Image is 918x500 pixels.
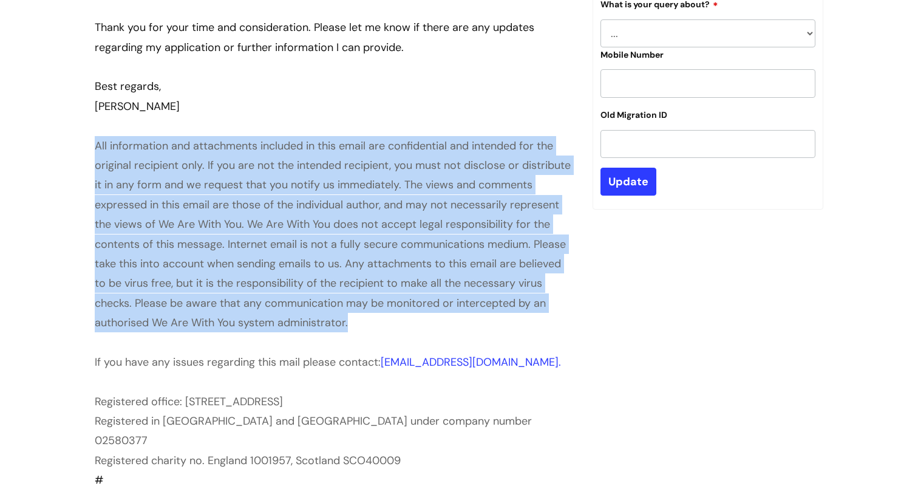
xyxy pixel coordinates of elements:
[95,453,401,468] span: Registered charity no. England 1001957, Scotland SCO40009
[95,394,283,409] span: Registered office: [STREET_ADDRESS]
[600,110,667,120] label: Old Migration ID
[600,50,664,60] label: Mobile Number
[95,355,561,369] span: If you have any issues regarding this mail please contact:
[95,57,574,116] div: Best regards, [PERSON_NAME]
[600,168,656,196] input: Update
[381,355,561,369] a: [EMAIL_ADDRESS][DOMAIN_NAME].
[95,414,535,448] span: Registered in [GEOGRAPHIC_DATA] and [GEOGRAPHIC_DATA] under company number 02580377
[95,139,571,330] span: All information and attachments included in this email are confidential and intended for the orig...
